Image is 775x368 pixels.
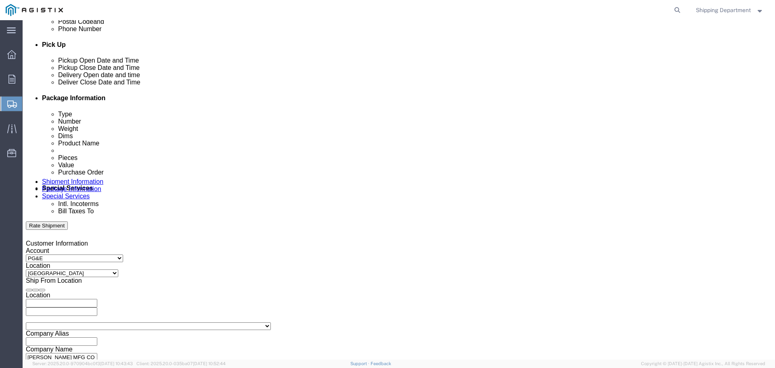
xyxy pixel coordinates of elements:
[6,4,63,16] img: logo
[695,5,764,15] button: Shipping Department
[641,360,765,367] span: Copyright © [DATE]-[DATE] Agistix Inc., All Rights Reserved
[23,20,775,360] iframe: FS Legacy Container
[32,361,133,366] span: Server: 2025.20.0-970904bc0f3
[350,361,371,366] a: Support
[696,6,751,15] span: Shipping Department
[136,361,226,366] span: Client: 2025.20.0-035ba07
[371,361,391,366] a: Feedback
[100,361,133,366] span: [DATE] 10:43:43
[193,361,226,366] span: [DATE] 10:52:44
